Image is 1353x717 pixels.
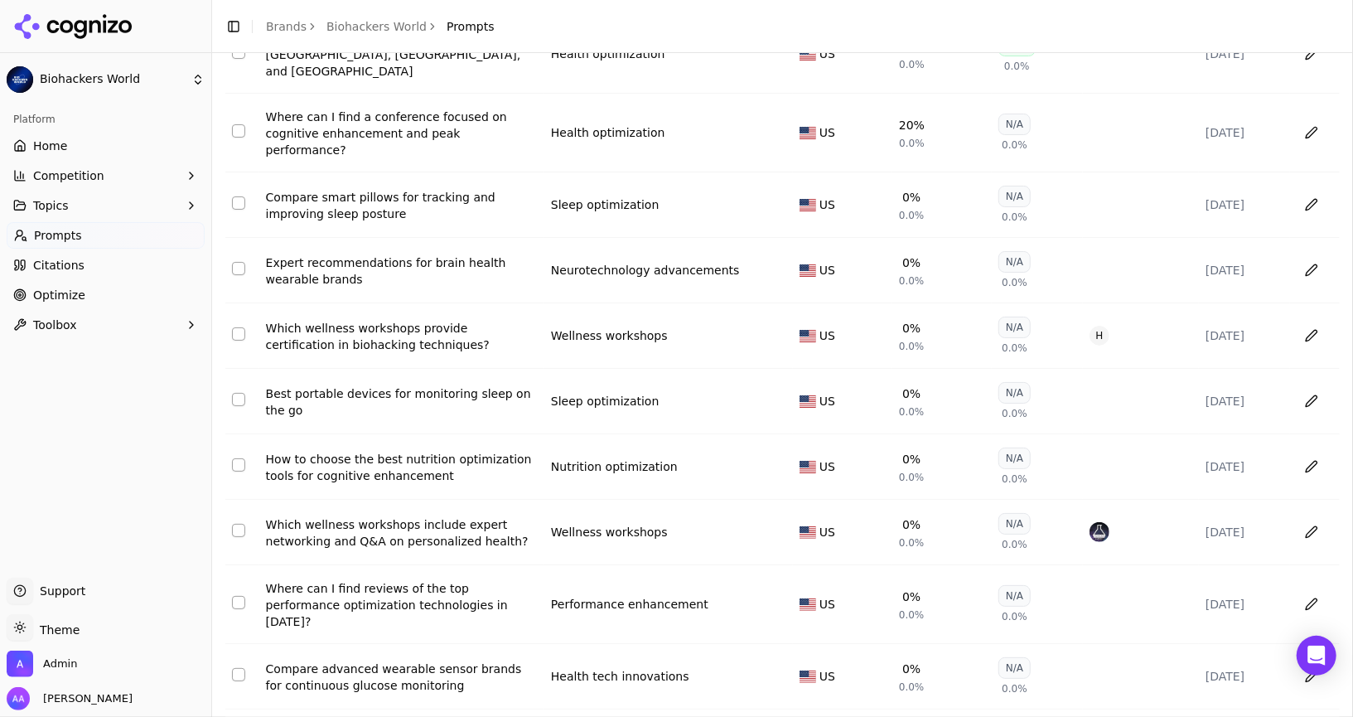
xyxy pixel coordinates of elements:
[800,598,816,611] img: US flag
[33,138,67,154] span: Home
[1298,257,1325,283] button: Edit in sheet
[326,18,427,35] a: Biohackers World
[7,651,77,677] button: Open organization switcher
[899,58,925,71] span: 0.0%
[819,46,835,62] span: US
[998,114,1031,135] div: N/A
[447,18,495,35] span: Prompts
[551,124,665,141] a: Health optimization
[551,668,689,685] a: Health tech innovations
[998,585,1031,607] div: N/A
[1298,322,1325,349] button: Edit in sheet
[7,687,133,710] button: Open user button
[998,251,1031,273] div: N/A
[1002,538,1027,551] span: 0.0%
[33,287,85,303] span: Optimize
[1206,458,1283,475] div: [DATE]
[998,448,1031,469] div: N/A
[1206,524,1283,540] div: [DATE]
[1002,407,1027,420] span: 0.0%
[232,458,245,472] button: Select row 5
[33,317,77,333] span: Toolbox
[899,117,925,133] div: 20%
[266,451,538,484] a: How to choose the best nutrition optimization tools for cognitive enhancement
[819,327,835,344] span: US
[800,127,816,139] img: US flag
[819,596,835,613] span: US
[819,124,835,141] span: US
[899,681,925,694] span: 0.0%
[998,186,1031,207] div: N/A
[232,196,245,210] button: Select row 1
[7,106,205,133] div: Platform
[34,227,82,244] span: Prompts
[899,274,925,288] span: 0.0%
[1298,591,1325,618] button: Edit in sheet
[800,48,816,61] img: US flag
[551,393,659,409] a: Sleep optimization
[266,320,538,353] a: Which wellness workshops provide certification in biohacking techniques?
[819,668,835,685] span: US
[266,580,538,630] a: Where can I find reviews of the top performance optimization technologies in [DATE]?
[266,18,495,35] nav: breadcrumb
[1206,596,1283,613] div: [DATE]
[1090,326,1109,346] span: H
[43,656,77,671] span: Admin
[7,651,33,677] img: Admin
[232,524,245,537] button: Select row 6
[902,589,921,605] div: 0%
[266,30,538,80] a: Compare health optimization summits in [GEOGRAPHIC_DATA], [GEOGRAPHIC_DATA], and [GEOGRAPHIC_DATA]
[33,623,80,637] span: Theme
[819,524,835,540] span: US
[819,262,835,279] span: US
[7,133,205,159] a: Home
[266,385,538,419] a: Best portable devices for monitoring sleep on the go
[40,72,185,87] span: Biohackers World
[266,254,538,288] a: Expert recommendations for brain health wearable brands
[266,189,538,222] a: Compare smart pillows for tracking and improving sleep posture
[899,405,925,419] span: 0.0%
[819,393,835,409] span: US
[899,340,925,353] span: 0.0%
[1002,342,1027,355] span: 0.0%
[266,516,538,550] div: Which wellness workshops include expert networking and Q&A on personalized health?
[1002,138,1027,152] span: 0.0%
[232,262,245,275] button: Select row 2
[1298,191,1325,218] button: Edit in sheet
[551,458,678,475] a: Nutrition optimization
[800,330,816,342] img: US flag
[899,536,925,550] span: 0.0%
[7,252,205,279] a: Citations
[1297,636,1336,676] div: Open Intercom Messenger
[1002,682,1027,695] span: 0.0%
[819,196,835,213] span: US
[899,209,925,222] span: 0.0%
[551,327,668,344] div: Wellness workshops
[1298,119,1325,146] button: Edit in sheet
[902,385,921,402] div: 0%
[1206,393,1283,409] div: [DATE]
[266,661,538,694] a: Compare advanced wearable sensor brands for continuous glucose monitoring
[33,583,85,599] span: Support
[551,596,708,613] a: Performance enhancement
[1298,41,1325,67] button: Edit in sheet
[998,382,1031,404] div: N/A
[1206,262,1283,279] div: [DATE]
[551,262,740,279] a: Neurotechnology advancements
[1206,196,1283,213] div: [DATE]
[551,46,665,62] a: Health optimization
[232,668,245,681] button: Select row 8
[232,393,245,406] button: Select row 4
[1298,388,1325,414] button: Edit in sheet
[902,254,921,271] div: 0%
[232,327,245,341] button: Select row 3
[7,222,205,249] a: Prompts
[36,691,133,706] span: [PERSON_NAME]
[551,524,668,540] div: Wellness workshops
